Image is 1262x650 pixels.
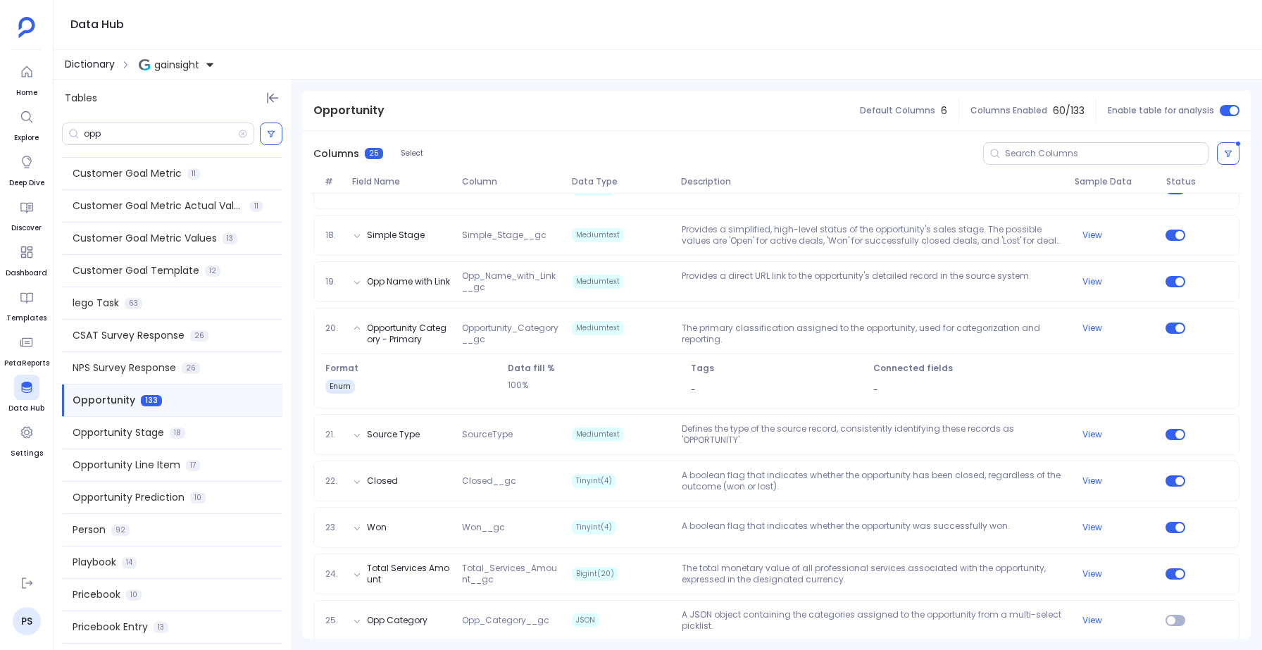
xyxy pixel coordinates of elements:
span: Settings [11,448,43,459]
span: Format [325,363,496,374]
img: petavue logo [18,17,35,38]
button: Total Services Amount [367,563,451,585]
input: Search Tables/Columns [84,128,238,139]
span: 92 [111,525,130,536]
span: Mediumtext [572,228,624,242]
span: Connected fields [873,363,1227,374]
span: Templates [6,313,46,324]
span: Pricebook Entry [73,620,148,635]
span: 17 [186,460,200,471]
span: Description [675,176,1069,187]
span: Mediumtext [572,275,624,289]
span: 26 [190,330,208,342]
span: Opportunity [73,393,135,408]
span: Discover [11,223,42,234]
button: Hide Tables [263,88,282,108]
span: Customer Goal Metric Values [73,231,217,246]
span: Field Name [346,176,456,187]
span: 25. [320,615,347,626]
p: The primary classification assigned to the opportunity, used for categorization and reporting. [676,323,1069,345]
span: Bigint(20) [572,567,618,581]
span: Opportunity Prediction [73,490,185,505]
a: Deep Dive [9,149,44,189]
p: A boolean flag that indicates whether the opportunity has been closed, regardless of the outcome ... [676,470,1069,492]
span: Person [73,523,106,537]
span: SourceType [456,429,566,440]
p: Provides a simplified, high-level status of the opportunity's sales stage. The possible values ar... [676,224,1069,246]
a: Explore [14,104,39,144]
span: 26 [182,363,200,374]
span: Opp_Name_with_Link__gc [456,270,566,293]
span: 63 [125,298,142,309]
button: Select [392,144,432,163]
button: View [1082,522,1102,533]
span: 10 [126,589,142,601]
p: Provides a direct URL link to the opportunity's detailed record in the source system. [676,270,1069,293]
span: Enable table for analysis [1108,105,1214,116]
span: 18. [320,230,347,241]
img: gainsight.svg [139,59,150,70]
a: PetaReports [4,330,49,369]
span: Mediumtext [572,321,624,335]
h1: Data Hub [70,15,124,35]
span: JSON [572,613,599,627]
span: 10 [190,492,206,504]
button: Source Type [367,429,420,440]
span: Column [456,176,566,187]
span: 20. [320,323,347,345]
span: Tags [691,363,862,374]
button: Opp Category [367,615,427,626]
span: Columns Enabled [970,105,1047,116]
button: Opp Name with Link [367,276,450,287]
span: 13 [154,622,168,633]
span: PetaReports [4,358,49,369]
span: 21. [320,429,347,440]
span: Simple_Stage__gc [456,230,566,241]
span: Total_Services_Amount__gc [456,563,566,585]
a: Data Hub [8,375,44,414]
span: Dashboard [6,268,47,279]
span: # [319,176,346,187]
span: 6 [941,104,947,118]
button: View [1082,615,1102,626]
span: 18 [170,427,185,439]
span: Mediumtext [572,427,624,442]
button: Closed [367,475,398,487]
span: Home [14,87,39,99]
a: Discover [11,194,42,234]
span: Tinyint(4) [572,520,616,535]
span: Playbook [73,555,116,570]
button: View [1082,276,1102,287]
button: Won [367,522,387,533]
span: 25 [365,148,383,159]
span: 24. [320,568,347,580]
span: Deep Dive [9,177,44,189]
span: Status [1161,176,1197,187]
span: 11 [187,168,200,180]
span: Pricebook [73,587,120,602]
span: Default Columns [860,105,935,116]
span: Opportunity [313,102,385,119]
span: 11 [250,201,263,212]
a: Templates [6,285,46,324]
a: PS [13,607,41,635]
p: The total monetary value of all professional services associated with the opportunity, expressed ... [676,563,1069,585]
span: 133 [141,395,162,406]
span: gainsight [154,58,199,72]
span: Won__gc [456,522,566,533]
span: Data Type [566,176,676,187]
p: Defines the type of the source record, consistently identifying these records as 'OPPORTUNITY'. [676,423,1069,446]
span: 12 [205,265,220,277]
span: 14 [122,557,137,568]
span: Customer Goal Template [73,263,199,278]
button: View [1082,429,1102,440]
span: Data Hub [8,403,44,414]
span: Opp_Category__gc [456,615,566,626]
button: View [1082,323,1102,334]
span: - [691,384,696,396]
span: lego Task [73,296,119,311]
p: A JSON object containing the categories assigned to the opportunity from a multi-select picklist. [676,609,1069,632]
span: Closed__gc [456,475,566,487]
span: - [873,384,878,396]
span: 60 / 133 [1053,104,1085,118]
